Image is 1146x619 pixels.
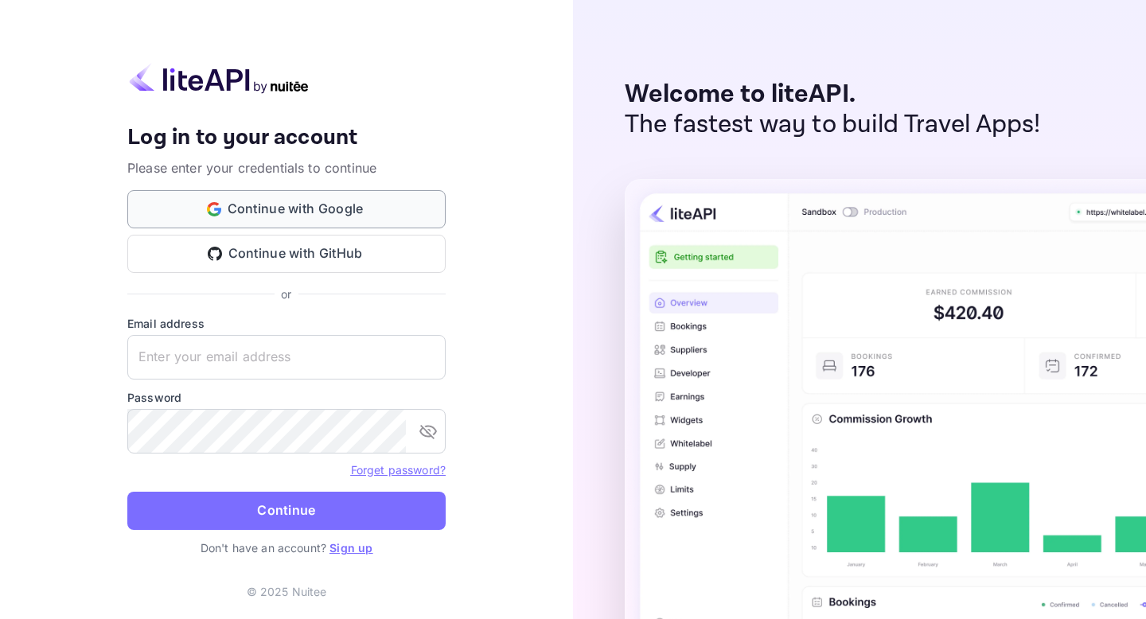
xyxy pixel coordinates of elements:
[127,539,446,556] p: Don't have an account?
[351,463,446,477] a: Forget password?
[412,415,444,447] button: toggle password visibility
[281,286,291,302] p: or
[351,461,446,477] a: Forget password?
[127,124,446,152] h4: Log in to your account
[329,541,372,555] a: Sign up
[247,583,327,600] p: © 2025 Nuitee
[127,190,446,228] button: Continue with Google
[127,335,446,380] input: Enter your email address
[625,80,1041,110] p: Welcome to liteAPI.
[127,315,446,332] label: Email address
[127,63,310,94] img: liteapi
[127,158,446,177] p: Please enter your credentials to continue
[127,492,446,530] button: Continue
[127,389,446,406] label: Password
[625,110,1041,140] p: The fastest way to build Travel Apps!
[127,235,446,273] button: Continue with GitHub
